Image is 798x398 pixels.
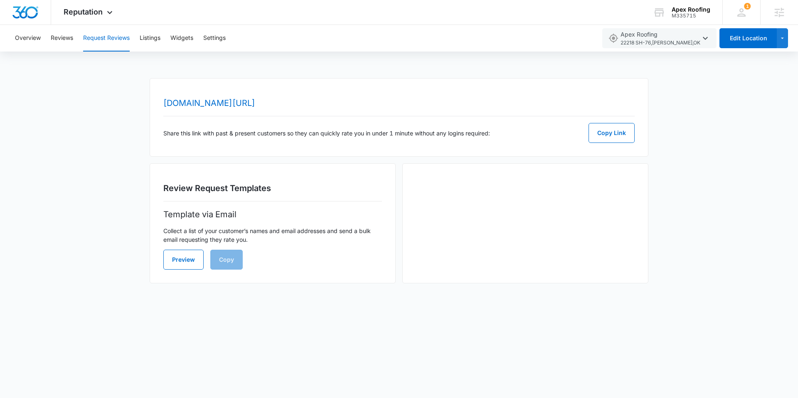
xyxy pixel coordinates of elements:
div: account name [672,6,710,13]
span: Reputation [64,7,103,16]
span: 22218 SH-76 , [PERSON_NAME] , OK [621,39,700,47]
button: Overview [15,25,41,52]
span: 1 [744,3,751,10]
button: Widgets [170,25,193,52]
p: Template via Email [163,208,382,221]
h2: Review Request Templates [163,182,382,194]
p: Collect a list of your customer’s names and email addresses and send a bulk email requesting they... [163,226,382,244]
div: Share this link with past & present customers so they can quickly rate you in under 1 minute with... [163,123,635,143]
div: account id [672,13,710,19]
button: Edit Location [719,28,777,48]
button: Settings [203,25,226,52]
button: Request Reviews [83,25,130,52]
button: Preview [163,250,204,270]
div: notifications count [744,3,751,10]
button: Reviews [51,25,73,52]
button: Apex Roofing22218 SH-76,[PERSON_NAME],OK [602,28,717,48]
span: Apex Roofing [621,30,700,47]
button: Listings [140,25,160,52]
button: Copy Link [589,123,635,143]
a: [DOMAIN_NAME][URL] [163,98,255,108]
